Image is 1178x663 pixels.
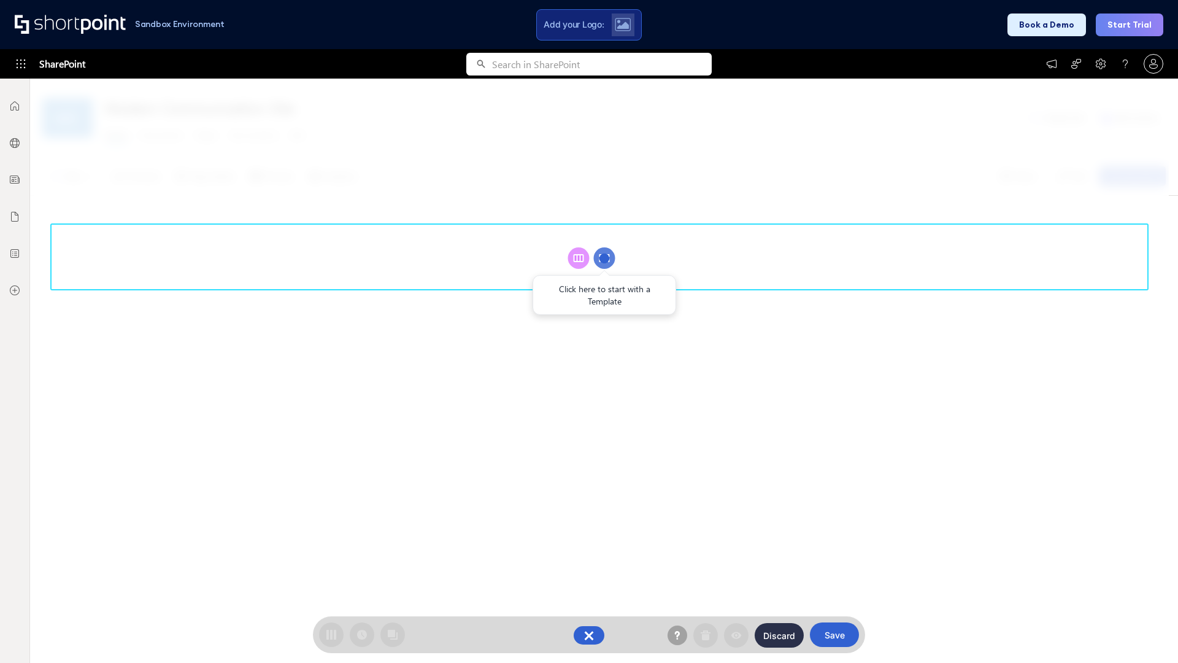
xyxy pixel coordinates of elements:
[615,18,631,31] img: Upload logo
[1007,14,1086,36] button: Book a Demo
[544,19,604,30] span: Add your Logo:
[810,622,859,647] button: Save
[755,623,804,648] button: Discard
[39,49,85,79] span: SharePoint
[492,53,712,76] input: Search in SharePoint
[135,21,225,28] h1: Sandbox Environment
[1096,14,1163,36] button: Start Trial
[1117,604,1178,663] iframe: Chat Widget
